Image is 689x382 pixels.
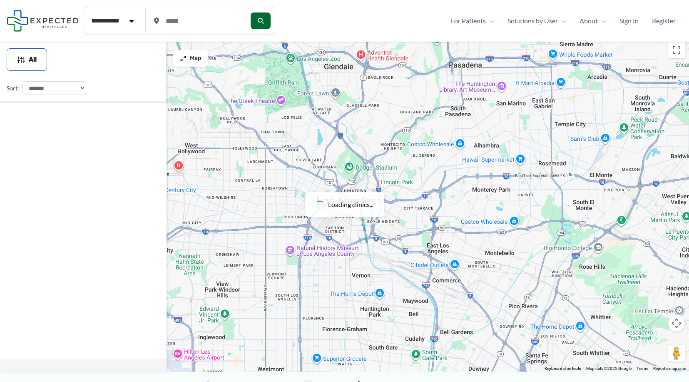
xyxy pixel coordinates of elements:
button: Drag Pegman onto the map to open Street View [668,345,685,362]
img: Maximize [180,55,187,62]
a: Solutions by UserMenu Toggle [501,15,573,27]
label: Sort: [7,83,19,94]
img: Expected Healthcare Logo - side, dark font, small [7,10,79,31]
button: Map camera controls [668,315,685,332]
span: For Patients [451,15,486,27]
a: For PatientsMenu Toggle [444,15,501,27]
span: Register [652,15,676,27]
span: Solutions by User [507,15,558,27]
span: About [580,15,598,27]
img: Filter [17,55,25,64]
button: Map [173,50,208,67]
span: Menu Toggle [598,15,606,27]
span: Map [190,55,201,62]
a: Terms (opens in new tab) [637,366,648,371]
span: Map data ©2025 Google [586,366,632,371]
span: Sign In [619,15,639,27]
a: Register [645,15,682,27]
button: Keyboard shortcuts [545,366,581,372]
span: Loading clinics... [328,198,373,211]
button: All [7,48,47,71]
a: AboutMenu Toggle [573,15,613,27]
button: Toggle fullscreen view [668,42,685,58]
a: Report a map error [653,366,687,371]
span: Menu Toggle [486,15,494,27]
a: Sign In [613,15,645,27]
span: Menu Toggle [558,15,566,27]
span: All [29,57,37,62]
